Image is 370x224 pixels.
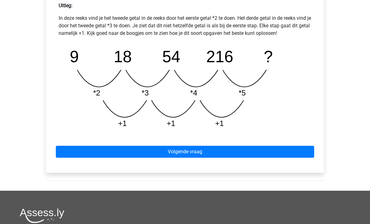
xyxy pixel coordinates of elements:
[114,47,132,66] tspan: 18
[59,3,72,8] strong: Uitleg:
[118,119,127,128] tspan: +1
[56,146,314,158] a: Volgende vraag
[59,14,311,37] p: In deze reeks vind je het tweede getal in de reeks door het eerste getal *2 te doen. Het derde ge...
[162,47,180,66] tspan: 54
[167,119,176,128] tspan: +1
[215,119,224,128] tspan: +1
[206,47,233,66] tspan: 216
[264,47,273,66] tspan: ?
[20,208,64,223] img: Assessly logo
[70,47,79,66] tspan: 9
